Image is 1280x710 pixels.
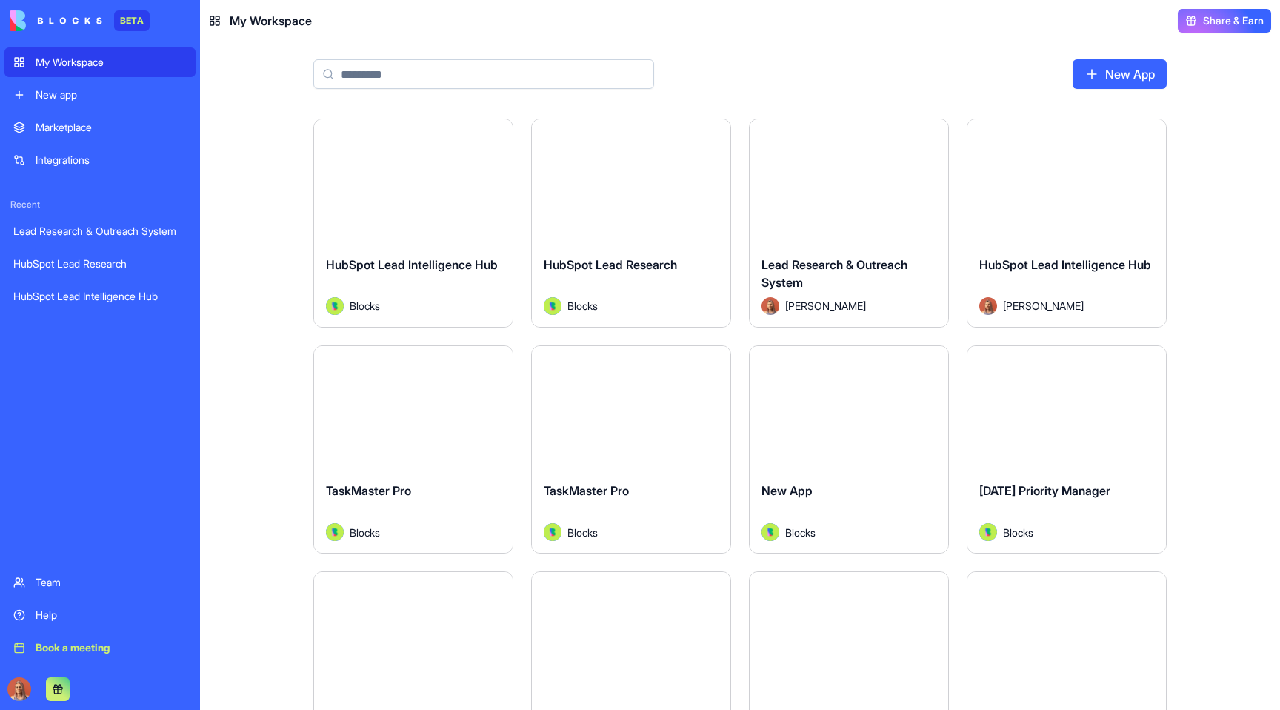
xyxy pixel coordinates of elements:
div: New app [36,87,187,102]
span: Blocks [350,525,380,540]
img: Avatar [544,523,561,541]
span: Share & Earn [1203,13,1264,28]
a: HubSpot Lead Research [4,249,196,279]
a: Help [4,600,196,630]
span: Blocks [785,525,816,540]
span: Blocks [350,298,380,313]
img: logo [10,10,102,31]
img: Avatar [761,297,779,315]
img: Avatar [979,523,997,541]
a: Lead Research & Outreach System [4,216,196,246]
span: Blocks [1003,525,1033,540]
img: Avatar [326,523,344,541]
span: Blocks [567,298,598,313]
img: Avatar [326,297,344,315]
a: HubSpot Lead Intelligence HubAvatarBlocks [313,119,513,328]
span: HubSpot Lead Research [544,257,677,272]
span: [DATE] Priority Manager [979,483,1110,498]
a: Team [4,568,196,597]
span: New App [761,483,813,498]
span: Recent [4,199,196,210]
div: Lead Research & Outreach System [13,224,187,239]
img: Avatar [544,297,561,315]
a: [DATE] Priority ManagerAvatarBlocks [967,345,1167,554]
a: TaskMaster ProAvatarBlocks [313,345,513,554]
div: Marketplace [36,120,187,135]
span: Blocks [567,525,598,540]
span: [PERSON_NAME] [785,298,866,313]
a: New app [4,80,196,110]
a: New AppAvatarBlocks [749,345,949,554]
a: HubSpot Lead Intelligence Hub [4,282,196,311]
span: HubSpot Lead Intelligence Hub [326,257,498,272]
a: Integrations [4,145,196,175]
a: Lead Research & Outreach SystemAvatar[PERSON_NAME] [749,119,949,328]
a: New App [1073,59,1167,89]
div: HubSpot Lead Intelligence Hub [13,289,187,304]
div: BETA [114,10,150,31]
span: TaskMaster Pro [326,483,411,498]
a: TaskMaster ProAvatarBlocks [531,345,731,554]
div: Integrations [36,153,187,167]
img: Marina_gj5dtt.jpg [7,677,31,701]
a: HubSpot Lead Intelligence HubAvatar[PERSON_NAME] [967,119,1167,328]
span: HubSpot Lead Intelligence Hub [979,257,1151,272]
div: HubSpot Lead Research [13,256,187,271]
img: Avatar [761,523,779,541]
div: Team [36,575,187,590]
div: Help [36,608,187,623]
span: Lead Research & Outreach System [761,257,907,290]
span: [PERSON_NAME] [1003,298,1084,313]
span: My Workspace [230,12,312,30]
a: Book a meeting [4,633,196,663]
button: Share & Earn [1178,9,1271,33]
div: My Workspace [36,55,187,70]
a: HubSpot Lead ResearchAvatarBlocks [531,119,731,328]
a: BETA [10,10,150,31]
img: Avatar [979,297,997,315]
a: My Workspace [4,47,196,77]
span: TaskMaster Pro [544,483,629,498]
div: Book a meeting [36,640,187,655]
a: Marketplace [4,113,196,142]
